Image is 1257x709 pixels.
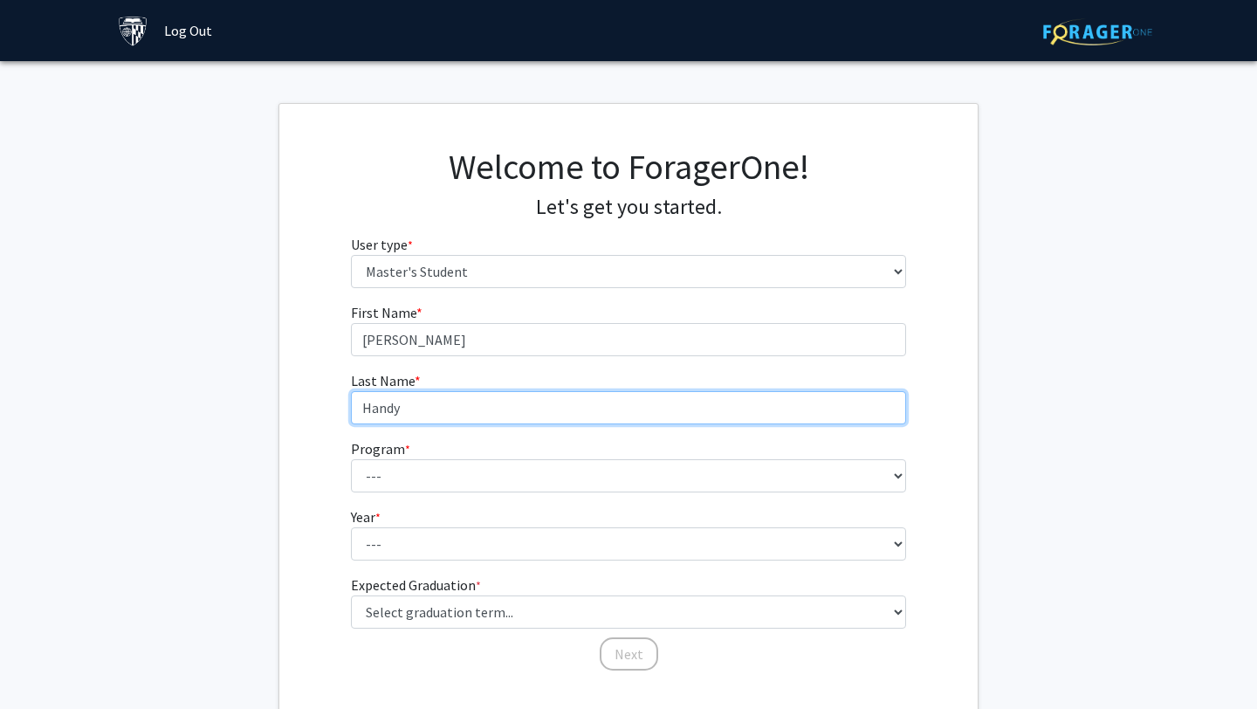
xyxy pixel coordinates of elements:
label: Year [351,506,381,527]
iframe: Chat [13,630,74,696]
h4: Let's get you started. [351,195,907,220]
img: Johns Hopkins University Logo [118,16,148,46]
label: Expected Graduation [351,575,481,595]
span: First Name [351,304,416,321]
h1: Welcome to ForagerOne! [351,146,907,188]
label: User type [351,234,413,255]
label: Program [351,438,410,459]
img: ForagerOne Logo [1043,18,1152,45]
button: Next [600,637,658,671]
span: Last Name [351,372,415,389]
